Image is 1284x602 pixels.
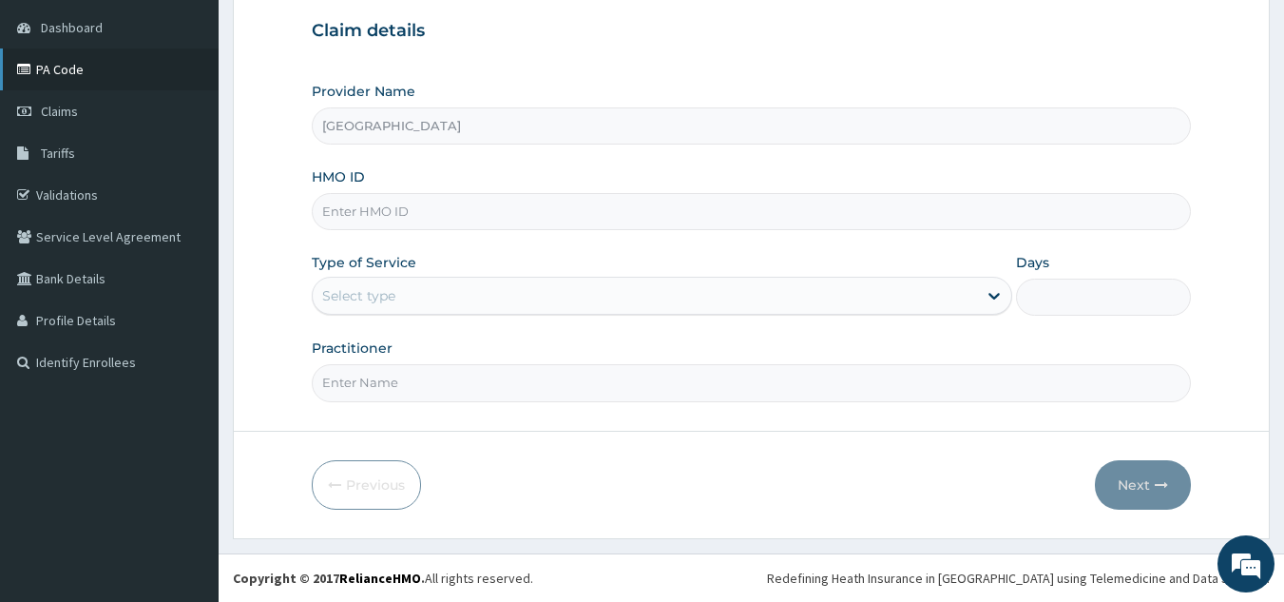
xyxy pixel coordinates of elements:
span: Tariffs [41,145,75,162]
textarea: Type your message and hit 'Enter' [10,400,362,467]
div: Select type [322,286,395,305]
label: Type of Service [312,253,416,272]
label: Days [1016,253,1049,272]
input: Enter Name [312,364,1192,401]
strong: Copyright © 2017 . [233,570,425,587]
div: Minimize live chat window [312,10,357,55]
div: Redefining Heath Insurance in [GEOGRAPHIC_DATA] using Telemedicine and Data Science! [767,569,1270,588]
span: Claims [41,103,78,120]
img: d_794563401_company_1708531726252_794563401 [35,95,77,143]
input: Enter HMO ID [312,193,1192,230]
div: Chat with us now [99,107,319,131]
footer: All rights reserved. [219,553,1284,602]
label: Provider Name [312,82,415,101]
span: Dashboard [41,19,103,36]
button: Next [1095,460,1191,510]
a: RelianceHMO [339,570,421,587]
button: Previous [312,460,421,510]
label: Practitioner [312,339,393,358]
h3: Claim details [312,21,1192,42]
label: HMO ID [312,167,365,186]
span: We're online! [110,180,262,372]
